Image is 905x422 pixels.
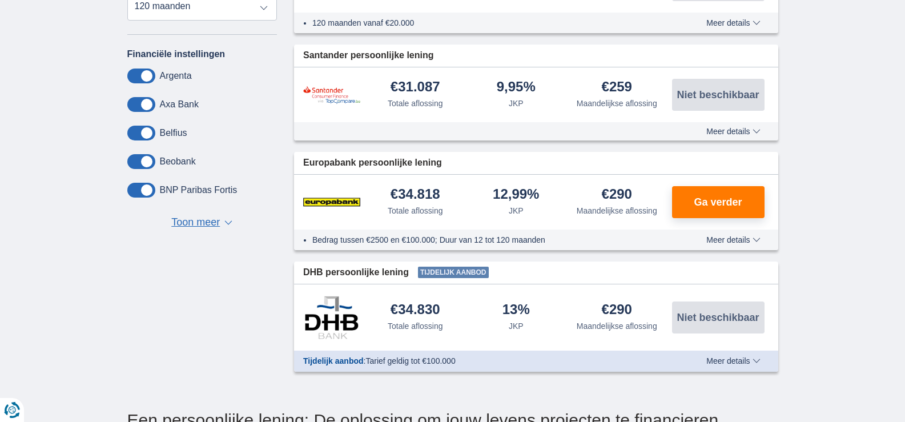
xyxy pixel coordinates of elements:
[577,98,657,109] div: Maandelijkse aflossing
[672,79,765,111] button: Niet beschikbaar
[493,187,539,203] div: 12,99%
[497,80,536,95] div: 9,95%
[388,98,443,109] div: Totale aflossing
[672,302,765,333] button: Niet beschikbaar
[577,205,657,216] div: Maandelijkse aflossing
[706,127,760,135] span: Meer details
[294,355,674,367] div: :
[224,220,232,225] span: ▼
[706,357,760,365] span: Meer details
[418,267,489,278] span: Tijdelijk aanbod
[706,236,760,244] span: Meer details
[677,90,759,100] span: Niet beschikbaar
[602,303,632,318] div: €290
[694,197,742,207] span: Ga verder
[388,320,443,332] div: Totale aflossing
[303,49,434,62] span: Santander persoonlijke lening
[312,17,665,29] li: 120 maanden vanaf €20.000
[672,186,765,218] button: Ga verder
[303,156,442,170] span: Europabank persoonlijke lening
[303,356,364,365] span: Tijdelijk aanbod
[303,86,360,103] img: product.pl.alt Santander
[303,296,360,339] img: product.pl.alt DHB Bank
[171,215,220,230] span: Toon meer
[312,234,665,246] li: Bedrag tussen €2500 en €100.000; Duur van 12 tot 120 maanden
[365,356,455,365] span: Tarief geldig tot €100.000
[577,320,657,332] div: Maandelijkse aflossing
[160,185,238,195] label: BNP Paribas Fortis
[168,215,236,231] button: Toon meer ▼
[160,71,192,81] label: Argenta
[391,187,440,203] div: €34.818
[698,235,769,244] button: Meer details
[160,156,196,167] label: Beobank
[391,303,440,318] div: €34.830
[706,19,760,27] span: Meer details
[391,80,440,95] div: €31.087
[509,205,524,216] div: JKP
[509,320,524,332] div: JKP
[602,187,632,203] div: €290
[509,98,524,109] div: JKP
[303,266,409,279] span: DHB persoonlijke lening
[602,80,632,95] div: €259
[502,303,530,318] div: 13%
[160,99,199,110] label: Axa Bank
[677,312,759,323] span: Niet beschikbaar
[160,128,187,138] label: Belfius
[698,127,769,136] button: Meer details
[698,356,769,365] button: Meer details
[698,18,769,27] button: Meer details
[388,205,443,216] div: Totale aflossing
[303,188,360,216] img: product.pl.alt Europabank
[127,49,226,59] label: Financiële instellingen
